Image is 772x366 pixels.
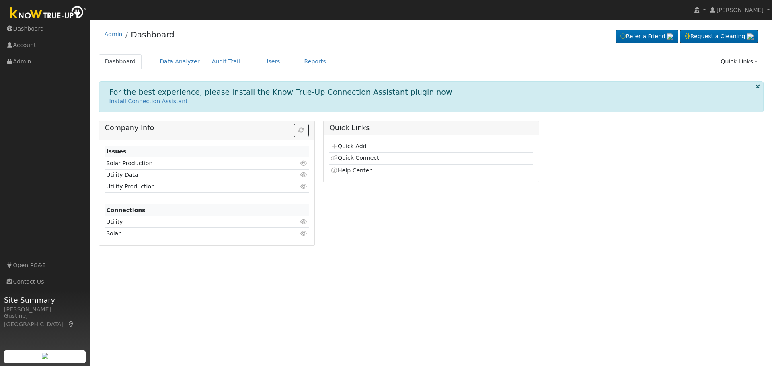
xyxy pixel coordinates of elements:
img: retrieve [667,33,673,40]
i: Click to view [300,184,308,189]
span: [PERSON_NAME] [717,7,764,13]
h1: For the best experience, please install the Know True-Up Connection Assistant plugin now [109,88,452,97]
h5: Company Info [105,124,309,132]
img: retrieve [42,353,48,359]
div: Gustine, [GEOGRAPHIC_DATA] [4,312,86,329]
td: Utility Data [105,169,276,181]
img: retrieve [747,33,754,40]
a: Quick Links [715,54,764,69]
div: [PERSON_NAME] [4,305,86,314]
a: Map [68,321,75,327]
td: Solar Production [105,157,276,169]
img: Know True-Up [6,4,90,22]
a: Dashboard [99,54,142,69]
a: Quick Connect [331,155,379,161]
a: Refer a Friend [616,30,678,43]
span: Site Summary [4,294,86,305]
i: Click to view [300,160,308,166]
h5: Quick Links [329,124,533,132]
strong: Connections [106,207,146,213]
a: Data Analyzer [154,54,206,69]
a: Help Center [331,167,372,174]
a: Dashboard [131,30,175,39]
a: Quick Add [331,143,366,149]
td: Solar [105,228,276,239]
a: Reports [298,54,332,69]
a: Admin [105,31,123,37]
td: Utility Production [105,181,276,192]
a: Install Connection Assistant [109,98,188,104]
a: Users [258,54,286,69]
strong: Issues [106,148,126,155]
i: Click to view [300,231,308,236]
i: Click to view [300,172,308,178]
a: Request a Cleaning [680,30,758,43]
td: Utility [105,216,276,228]
a: Audit Trail [206,54,246,69]
i: Click to view [300,219,308,225]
